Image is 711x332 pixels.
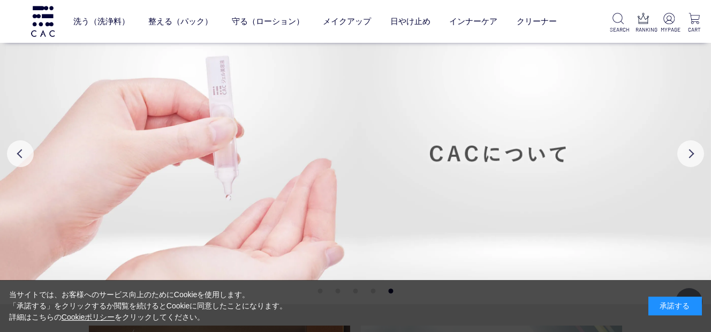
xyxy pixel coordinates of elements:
button: Previous [7,140,34,167]
p: SEARCH [610,26,626,34]
p: MYPAGE [661,26,677,34]
a: メイクアップ [323,7,371,36]
a: SEARCH [610,13,626,34]
a: RANKING [636,13,652,34]
p: RANKING [636,26,652,34]
a: 守る（ローション） [232,7,304,36]
a: 日やけ止め [390,7,430,36]
a: インナーケア [449,7,497,36]
img: logo [29,6,56,36]
div: 当サイトでは、お客様へのサービス向上のためにCookieを使用します。 「承諾する」をクリックするか閲覧を続けるとCookieに同意したことになります。 詳細はこちらの をクリックしてください。 [9,289,288,323]
a: 整える（パック） [148,7,213,36]
p: CART [686,26,702,34]
a: 洗う（洗浄料） [73,7,130,36]
a: CART [686,13,702,34]
button: Next [677,140,704,167]
a: Cookieポリシー [62,313,115,321]
a: クリーナー [517,7,557,36]
a: MYPAGE [661,13,677,34]
div: 承諾する [648,297,702,315]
